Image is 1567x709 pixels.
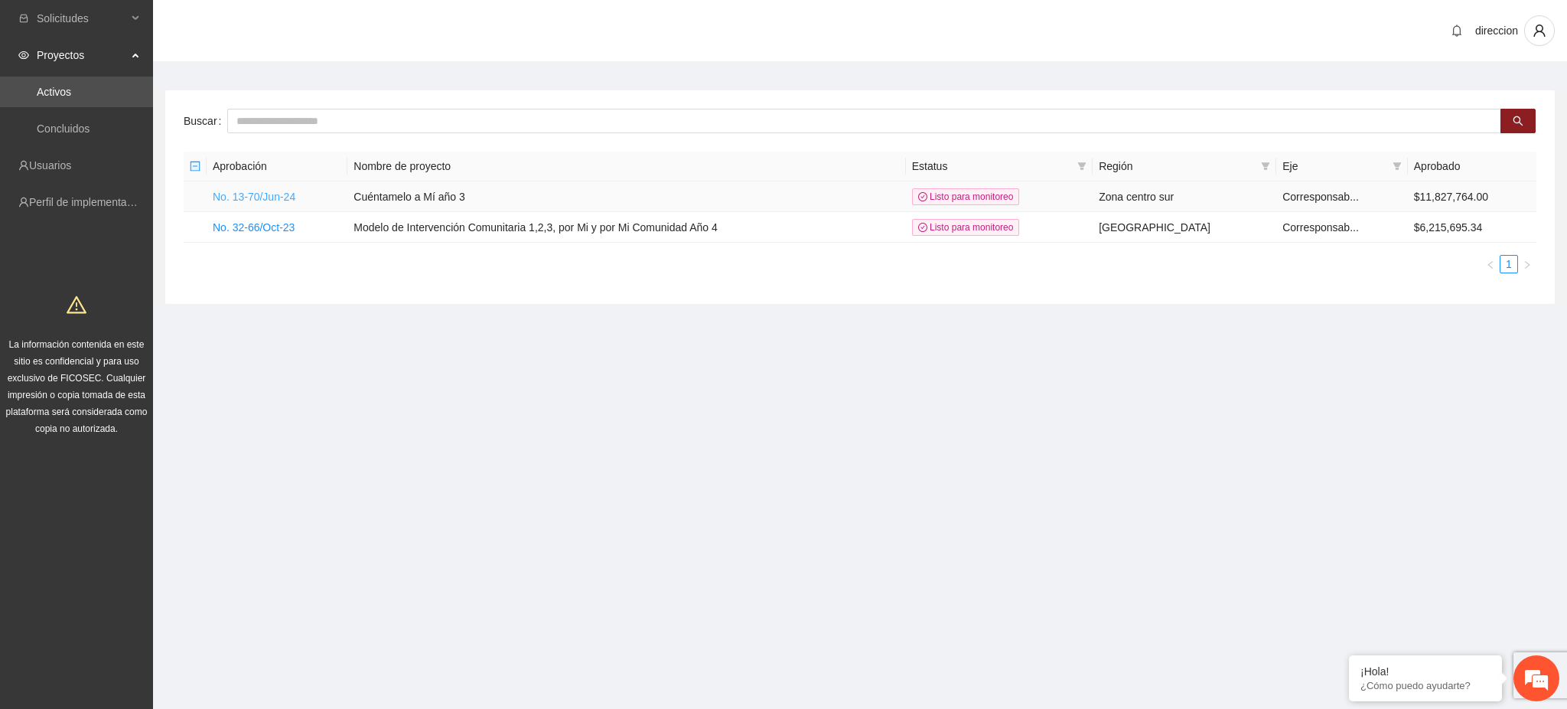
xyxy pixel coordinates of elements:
span: Región [1099,158,1255,175]
td: Cuéntamelo a Mí año 3 [347,181,905,212]
span: search [1513,116,1523,128]
span: filter [1261,162,1270,171]
span: right [1523,260,1532,270]
td: Zona centro sur [1093,181,1276,212]
span: Solicitudes [37,3,127,34]
button: bell [1445,18,1469,43]
span: Corresponsab... [1282,191,1359,203]
span: minus-square [190,161,200,172]
span: bell [1445,25,1468,37]
span: left [1486,260,1495,270]
span: warning [67,295,86,315]
span: check-circle [918,192,927,201]
span: user [1525,24,1554,38]
a: Usuarios [29,159,71,172]
div: ¡Hola! [1360,665,1490,678]
span: Estatus [912,158,1072,175]
td: [GEOGRAPHIC_DATA] [1093,212,1276,243]
span: filter [1077,162,1086,171]
span: filter [1074,155,1090,178]
td: $11,827,764.00 [1408,181,1536,212]
td: Modelo de Intervención Comunitaria 1,2,3, por Mi y por Mi Comunidad Año 4 [347,212,905,243]
span: La información contenida en este sitio es confidencial y para uso exclusivo de FICOSEC. Cualquier... [6,339,148,434]
a: 1 [1500,256,1517,273]
button: right [1518,255,1536,273]
span: Listo para monitoreo [912,219,1020,236]
a: Activos [37,86,71,98]
td: $6,215,695.34 [1408,212,1536,243]
span: check-circle [918,223,927,232]
span: Listo para monitoreo [912,188,1020,205]
button: user [1524,15,1555,46]
span: Proyectos [37,40,127,70]
a: Perfil de implementadora [29,196,148,208]
span: direccion [1475,25,1518,37]
th: Aprobación [207,152,347,181]
label: Buscar [184,109,227,133]
a: Concluidos [37,123,90,135]
p: ¿Cómo puedo ayudarte? [1360,680,1490,691]
a: No. 32-66/Oct-23 [213,221,295,234]
span: filter [1393,162,1402,171]
li: Next Page [1518,255,1536,273]
th: Nombre de proyecto [347,152,905,181]
li: 1 [1500,255,1518,273]
a: No. 13-70/Jun-24 [213,191,295,203]
li: Previous Page [1481,255,1500,273]
button: search [1500,109,1536,133]
span: Corresponsab... [1282,221,1359,234]
span: inbox [18,13,29,24]
span: filter [1258,155,1273,178]
span: eye [18,50,29,60]
th: Aprobado [1408,152,1536,181]
span: filter [1389,155,1405,178]
span: Eje [1282,158,1386,175]
button: left [1481,255,1500,273]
